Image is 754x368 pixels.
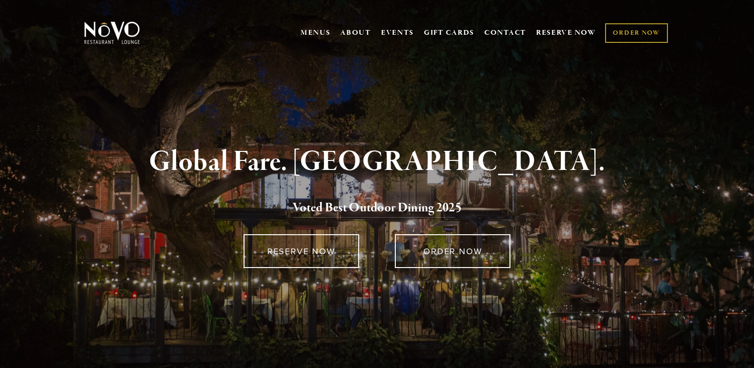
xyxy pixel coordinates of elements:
[484,24,526,42] a: CONTACT
[605,23,667,43] a: ORDER NOW
[424,24,474,42] a: GIFT CARDS
[244,234,359,268] a: RESERVE NOW
[82,21,142,45] img: Novo Restaurant &amp; Lounge
[395,234,510,268] a: ORDER NOW
[381,28,414,38] a: EVENTS
[293,199,455,218] a: Voted Best Outdoor Dining 202
[340,28,371,38] a: ABOUT
[301,28,331,38] a: MENUS
[149,144,605,180] strong: Global Fare. [GEOGRAPHIC_DATA].
[100,198,655,218] h2: 5
[536,24,596,42] a: RESERVE NOW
